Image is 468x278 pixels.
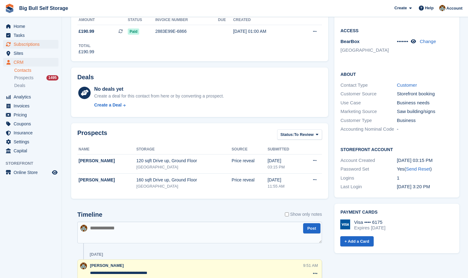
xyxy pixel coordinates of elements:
span: Account [446,5,462,11]
th: Name [77,145,136,154]
a: menu [3,22,58,31]
div: Price reveal [232,177,268,183]
li: [GEOGRAPHIC_DATA] [341,47,397,54]
span: Storefront [6,160,62,167]
div: Accounting Nominal Code [341,126,397,133]
div: Price reveal [232,158,268,164]
div: 120 sqft Drive up, Ground Floor [136,158,232,164]
div: 1 [397,175,453,182]
span: Home [14,22,51,31]
a: Change [420,39,436,44]
div: Account Created [341,157,397,164]
div: [PERSON_NAME] [79,158,136,164]
a: menu [3,119,58,128]
div: Yes [397,166,453,173]
button: Post [303,223,320,233]
h2: Storefront Account [341,146,453,152]
span: [PERSON_NAME] [90,263,124,268]
div: Contact Type [341,82,397,89]
span: BearBox [341,39,360,44]
h2: Prospects [77,129,107,141]
span: Online Store [14,168,51,177]
th: Status [128,15,155,25]
div: Create a deal for this contact from here or by converting a prospect. [94,93,224,99]
div: Marketing Source [341,108,397,115]
a: menu [3,58,58,67]
th: Due [218,15,233,25]
a: menu [3,93,58,101]
a: menu [3,31,58,40]
div: 160 sqft Drive up, Ground Floor [136,177,232,183]
a: menu [3,102,58,110]
a: Big Bull Self Storage [17,3,71,13]
span: Settings [14,137,51,146]
span: Help [425,5,434,11]
img: Visa Logo [340,219,350,229]
span: Paid [128,28,139,35]
span: Capital [14,146,51,155]
h2: Access [341,27,453,33]
span: Status: [281,132,294,138]
span: Subscriptions [14,40,51,49]
input: Show only notes [285,211,289,218]
div: Password Set [341,166,397,173]
a: Contacts [14,67,58,73]
div: Create a Deal [94,102,122,108]
button: Status: To Review [277,129,322,140]
img: Mike Llewellen Palmer [439,5,445,11]
div: [PERSON_NAME] [79,177,136,183]
div: Logins [341,175,397,182]
span: ( ) [404,166,432,172]
span: Invoices [14,102,51,110]
img: Mike Llewellen Palmer [80,225,87,232]
span: Tasks [14,31,51,40]
span: Analytics [14,93,51,101]
a: menu [3,168,58,177]
div: [DATE] 03:15 PM [397,157,453,164]
div: Visa •••• 6175 [354,219,385,225]
div: [DATE] [268,177,302,183]
th: Submitted [268,145,302,154]
div: Last Login [341,183,397,190]
a: menu [3,111,58,119]
div: Total [79,43,94,49]
a: + Add a Card [340,236,374,246]
div: No deals yet [94,85,224,93]
div: Customer Type [341,117,397,124]
span: Sites [14,49,51,58]
h2: Deals [77,74,94,81]
div: Use Case [341,99,397,106]
th: Source [232,145,268,154]
div: [DATE] [90,252,103,257]
span: Coupons [14,119,51,128]
div: Expires [DATE] [354,225,385,231]
a: menu [3,40,58,49]
a: menu [3,128,58,137]
img: Mike Llewellen Palmer [80,263,87,269]
span: CRM [14,58,51,67]
div: Customer Source [341,90,397,98]
div: [GEOGRAPHIC_DATA] [136,164,232,170]
a: Create a Deal [94,102,224,108]
div: Business [397,117,453,124]
div: Business needs [397,99,453,106]
a: menu [3,146,58,155]
h2: Payment cards [341,210,453,215]
a: menu [3,137,58,146]
span: Insurance [14,128,51,137]
span: Pricing [14,111,51,119]
div: 9:51 AM [303,263,318,268]
div: £190.99 [79,49,94,55]
th: Created [233,15,297,25]
a: Prospects 1495 [14,75,58,81]
span: To Review [294,132,314,138]
th: Invoice number [155,15,218,25]
span: Deals [14,83,25,89]
h2: About [341,71,453,77]
div: [DATE] 01:00 AM [233,28,297,35]
a: Preview store [51,169,58,176]
th: Amount [77,15,128,25]
div: 03:15 PM [268,164,302,170]
div: 1495 [46,75,58,80]
div: [GEOGRAPHIC_DATA] [136,183,232,189]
